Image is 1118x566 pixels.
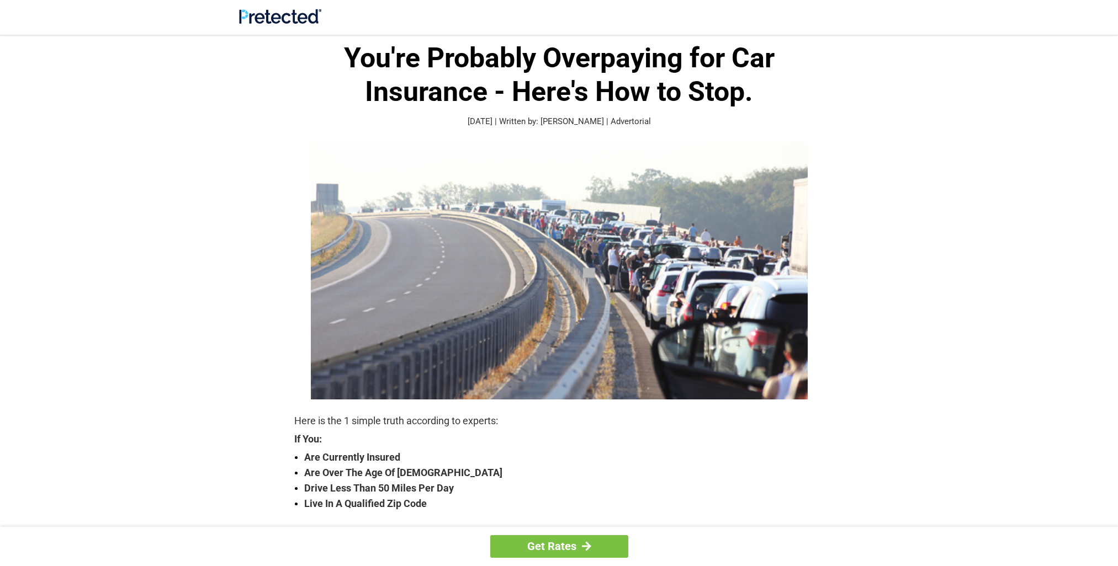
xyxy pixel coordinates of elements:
strong: If You: [294,434,824,444]
img: Site Logo [239,9,321,24]
p: [DATE] | Written by: [PERSON_NAME] | Advertorial [294,115,824,128]
strong: Live In A Qualified Zip Code [304,496,824,511]
h1: You're Probably Overpaying for Car Insurance - Here's How to Stop. [294,41,824,109]
p: Then you may qualify for massive auto insurance discounts. If you have not had a traffic ticket i... [294,525,824,556]
p: Here is the 1 simple truth according to experts: [294,413,824,429]
strong: Are Over The Age Of [DEMOGRAPHIC_DATA] [304,465,824,480]
strong: Are Currently Insured [304,450,824,465]
a: Site Logo [239,15,321,26]
a: Get Rates [490,535,628,558]
strong: Drive Less Than 50 Miles Per Day [304,480,824,496]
